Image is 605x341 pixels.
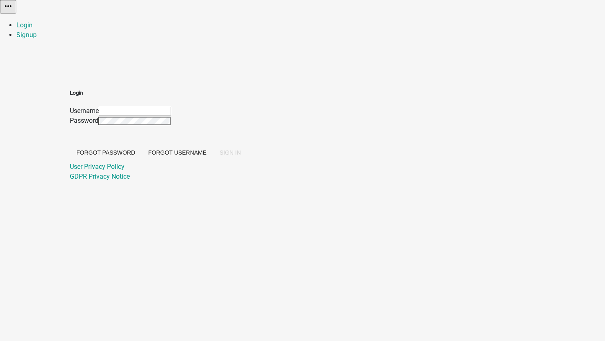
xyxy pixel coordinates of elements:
[213,145,247,160] button: SIGN IN
[70,145,142,160] button: Forgot Password
[142,145,213,160] button: Forgot Username
[3,1,13,11] i: more_horiz
[70,107,99,115] label: Username
[70,117,98,124] label: Password
[16,31,37,39] a: Signup
[70,89,247,97] h5: Login
[70,163,125,170] a: User Privacy Policy
[16,21,33,29] a: Login
[70,173,130,180] a: GDPR Privacy Notice
[220,149,241,156] span: SIGN IN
